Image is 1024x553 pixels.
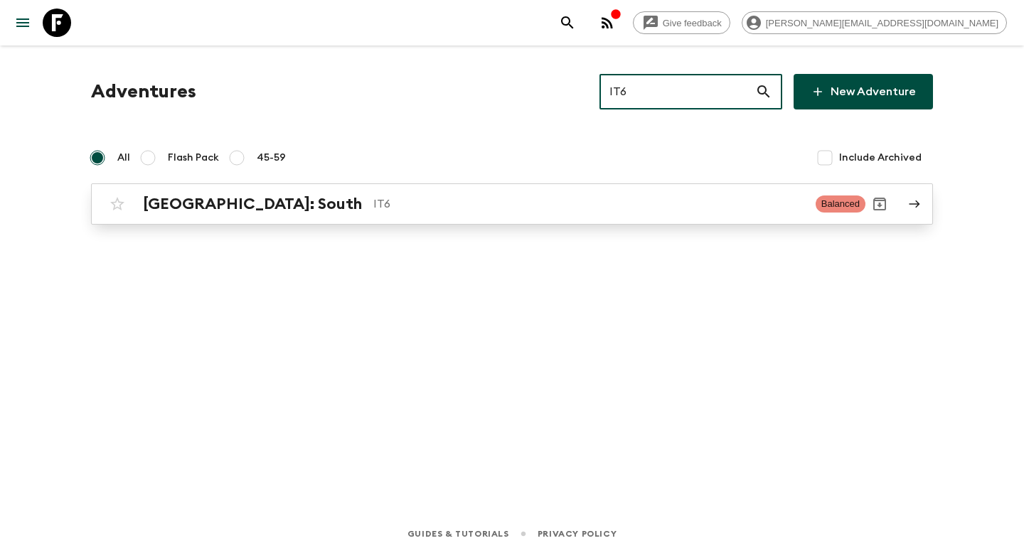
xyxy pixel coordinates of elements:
span: All [117,151,130,165]
button: Archive [865,190,894,218]
span: Balanced [816,195,865,213]
h2: [GEOGRAPHIC_DATA]: South [143,195,362,213]
p: IT6 [373,195,804,213]
button: menu [9,9,37,37]
input: e.g. AR1, Argentina [599,72,755,112]
span: [PERSON_NAME][EMAIL_ADDRESS][DOMAIN_NAME] [758,18,1006,28]
a: Privacy Policy [538,526,617,542]
span: Flash Pack [168,151,219,165]
a: Guides & Tutorials [407,526,509,542]
a: Give feedback [633,11,730,34]
span: 45-59 [257,151,286,165]
span: Include Archived [839,151,922,165]
h1: Adventures [91,77,196,106]
button: search adventures [553,9,582,37]
a: [GEOGRAPHIC_DATA]: SouthIT6BalancedArchive [91,183,933,225]
a: New Adventure [794,74,933,109]
span: Give feedback [655,18,730,28]
div: [PERSON_NAME][EMAIL_ADDRESS][DOMAIN_NAME] [742,11,1007,34]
